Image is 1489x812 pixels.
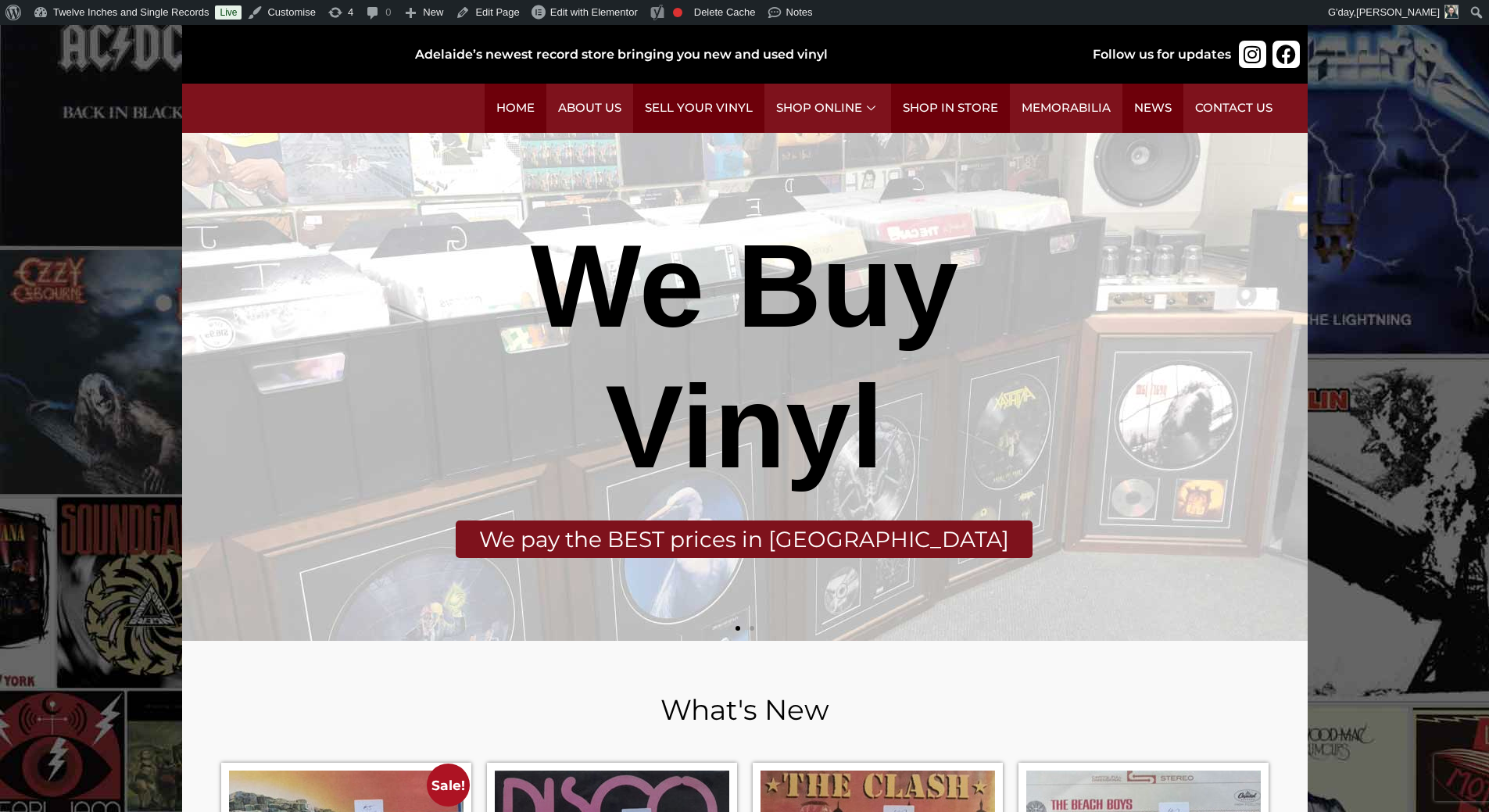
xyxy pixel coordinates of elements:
[1010,84,1122,133] a: Memorabilia
[1183,84,1284,133] a: Contact Us
[415,45,1042,64] div: Adelaide’s newest record store bringing you new and used vinyl
[215,5,242,20] a: Live
[550,6,638,18] span: Edit with Elementor
[673,8,682,17] div: Focus keyphrase not set
[1122,84,1183,133] a: News
[182,133,1308,641] div: 1 / 2
[891,84,1010,133] a: Shop in Store
[182,133,1308,641] a: We Buy VinylWe pay the BEST prices in [GEOGRAPHIC_DATA]
[427,764,470,807] span: Sale!
[750,626,754,631] span: Go to slide 2
[546,84,633,133] a: About Us
[764,84,891,133] a: Shop Online
[485,84,546,133] a: Home
[221,696,1269,724] h2: What's New
[633,84,764,133] a: Sell Your Vinyl
[1356,6,1440,18] span: [PERSON_NAME]
[736,626,740,631] span: Go to slide 1
[456,520,1033,558] div: We pay the BEST prices in [GEOGRAPHIC_DATA]
[1093,45,1231,64] div: Follow us for updates
[182,133,1308,641] div: Slides
[399,216,1090,497] div: We Buy Vinyl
